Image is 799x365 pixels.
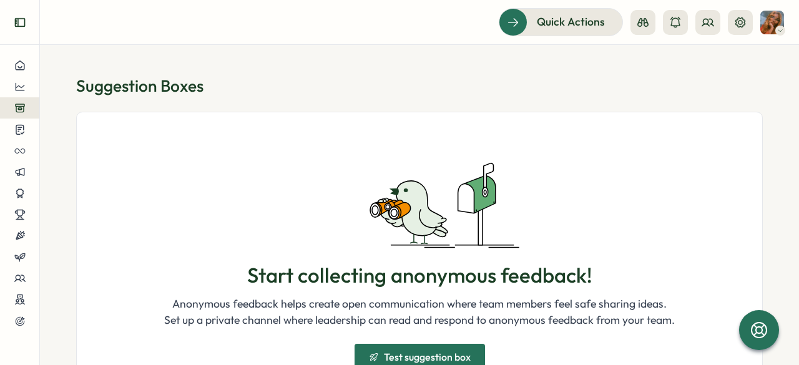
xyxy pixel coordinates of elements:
img: Tia Legette [760,11,784,34]
span: Quick Actions [537,14,605,30]
p: Set up a private channel where leadership can read and respond to anonymous feedback from your team. [164,312,675,328]
button: Quick Actions [499,8,623,36]
h1: Suggestion Boxes [76,75,763,97]
span: Test suggestion box [384,352,471,362]
h1: Start collecting anonymous feedback! [247,263,592,288]
p: Anonymous feedback helps create open communication where team members feel safe sharing ideas. [164,296,675,312]
button: Expand sidebar [7,10,32,35]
